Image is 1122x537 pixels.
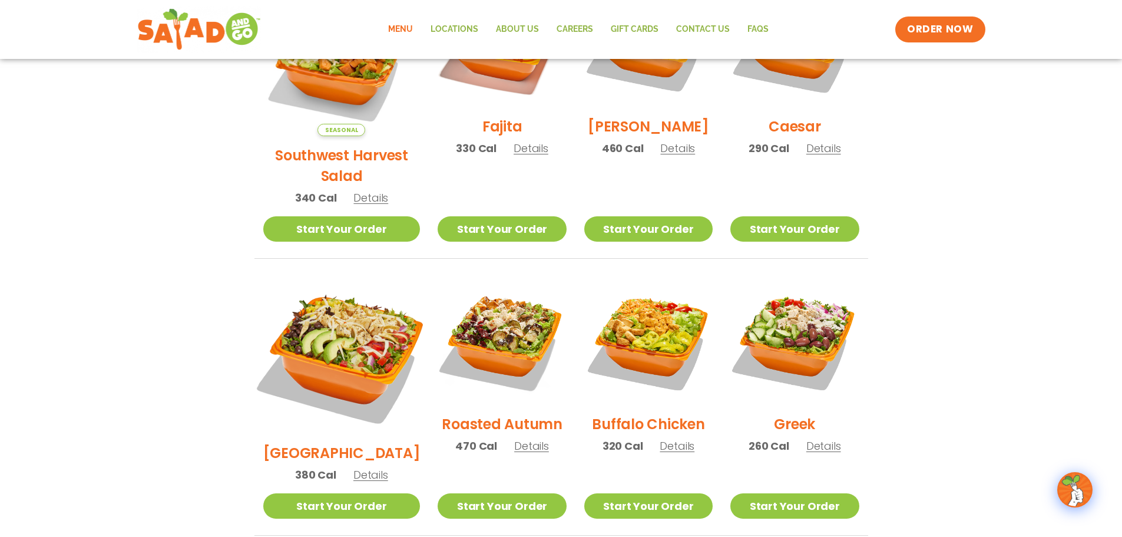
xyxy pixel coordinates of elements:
a: Careers [548,16,602,43]
img: Product photo for Roasted Autumn Salad [438,276,566,405]
a: Contact Us [667,16,739,43]
a: Start Your Order [438,216,566,242]
h2: Fajita [482,116,522,137]
a: Start Your Order [263,216,421,242]
a: About Us [487,16,548,43]
a: FAQs [739,16,777,43]
span: Details [660,141,695,156]
span: Details [353,190,388,205]
span: 260 Cal [749,438,789,454]
h2: [GEOGRAPHIC_DATA] [263,443,421,463]
span: Details [806,439,841,453]
span: Details [660,439,694,453]
span: 380 Cal [295,467,336,483]
h2: Southwest Harvest Salad [263,145,421,186]
a: Start Your Order [584,493,713,519]
h2: Roasted Autumn [442,414,562,434]
span: 340 Cal [295,190,337,206]
a: Start Your Order [730,216,859,242]
span: Details [514,141,548,156]
img: Product photo for BBQ Ranch Salad [249,263,433,447]
a: GIFT CARDS [602,16,667,43]
span: 290 Cal [749,140,789,156]
span: Details [806,141,841,156]
h2: Caesar [769,116,821,137]
a: Start Your Order [730,493,859,519]
a: Start Your Order [438,493,566,519]
a: Start Your Order [263,493,421,519]
span: 460 Cal [602,140,644,156]
img: Product photo for Greek Salad [730,276,859,405]
span: 470 Cal [455,438,497,454]
a: Menu [379,16,422,43]
span: Details [353,467,388,482]
h2: Buffalo Chicken [592,414,704,434]
span: ORDER NOW [907,22,973,37]
span: Details [514,439,549,453]
a: Locations [422,16,487,43]
span: Seasonal [317,124,365,136]
span: 330 Cal [456,140,497,156]
img: new-SAG-logo-768×292 [137,6,262,53]
a: Start Your Order [584,216,713,242]
nav: Menu [379,16,777,43]
h2: Greek [774,414,815,434]
span: 320 Cal [603,438,643,454]
img: Product photo for Buffalo Chicken Salad [584,276,713,405]
a: ORDER NOW [895,17,985,42]
img: wpChatIcon [1058,473,1091,506]
h2: [PERSON_NAME] [588,116,709,137]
